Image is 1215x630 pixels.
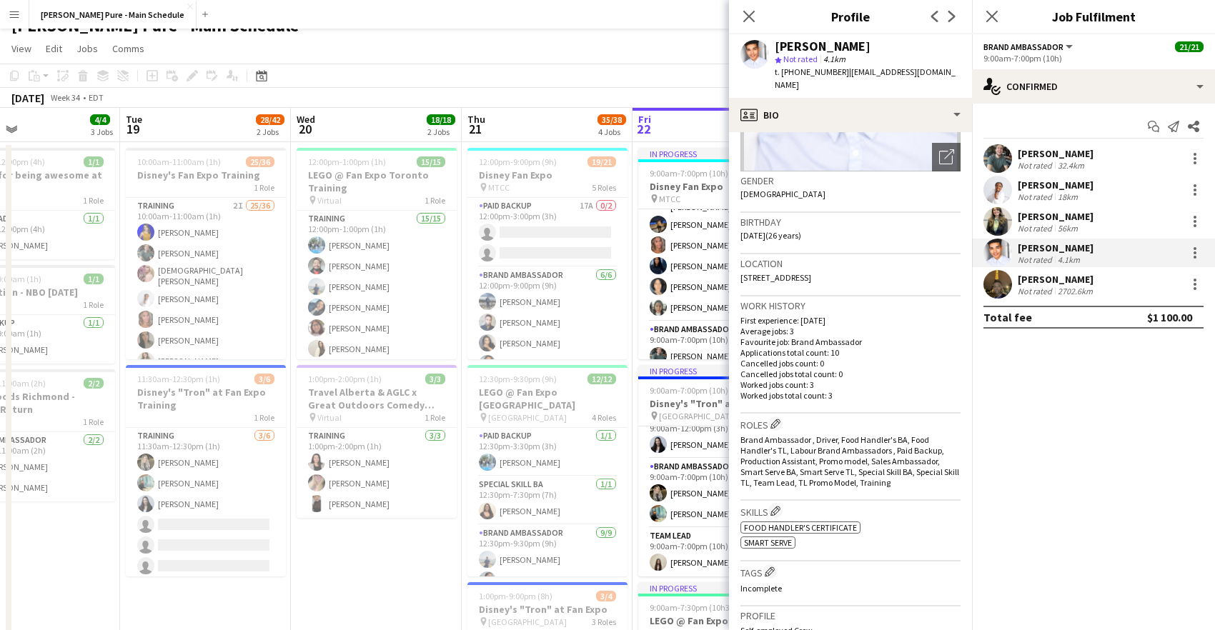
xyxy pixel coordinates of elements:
div: 2 Jobs [257,126,284,137]
div: Not rated [1018,223,1055,234]
p: Applications total count: 10 [740,347,961,358]
app-card-role: Team Lead1/19:00am-7:00pm (10h)[PERSON_NAME] [638,528,798,576]
span: | [EMAIL_ADDRESS][DOMAIN_NAME] [775,66,956,90]
span: 3 Roles [592,616,616,627]
div: Not rated [1018,254,1055,265]
h3: Profile [729,7,972,26]
h3: Disney's "Tron" at Fan Expo Training [126,386,286,411]
a: Comms [106,39,150,58]
h3: Disney's "Tron" at Fan Expo [638,397,798,410]
span: 4/4 [90,114,110,125]
div: [PERSON_NAME] [1018,210,1093,223]
span: 4 Roles [592,412,616,423]
span: [GEOGRAPHIC_DATA] [488,412,567,423]
span: 19 [124,121,142,137]
span: 1/1 [84,156,104,167]
app-card-role: Brand Ambassador6/69:00am-7:00pm (10h)[DEMOGRAPHIC_DATA][PERSON_NAME][PERSON_NAME][PERSON_NAME][P... [638,165,798,321]
span: Not rated [783,54,818,64]
div: 56km [1055,223,1081,234]
span: Comms [112,42,144,55]
app-card-role: Training3/31:00pm-2:00pm (1h)[PERSON_NAME][PERSON_NAME][PERSON_NAME] [297,428,457,518]
span: 1:00pm-2:00pm (1h) [308,374,382,384]
p: Incomplete [740,583,961,594]
h3: Job Fulfilment [972,7,1215,26]
h3: Profile [740,609,961,622]
span: 1 Role [425,195,445,206]
span: 9:00am-7:00pm (10h) [650,385,728,396]
span: Fri [638,113,651,126]
p: First experience: [DATE] [740,315,961,326]
h3: Roles [740,416,961,431]
div: In progress [638,365,798,376]
span: Smart Serve [744,537,792,548]
app-job-card: 10:00am-11:00am (1h)25/36Disney's Fan Expo Training1 RoleTraining2I25/3610:00am-11:00am (1h)[PERS... [126,148,286,359]
span: 3/6 [254,374,274,384]
span: 12/12 [587,374,616,384]
h3: Travel Alberta & AGLC x Great Outdoors Comedy Festival Training [297,386,457,411]
div: Not rated [1018,191,1055,202]
span: 1:00pm-9:00pm (8h) [479,591,552,601]
app-card-role: Training15/1512:00pm-1:00pm (1h)[PERSON_NAME][PERSON_NAME][PERSON_NAME][PERSON_NAME][PERSON_NAME]... [297,211,457,554]
span: 21/21 [1175,41,1204,52]
span: 20 [294,121,315,137]
h3: Disney's "Tron" at Fan Expo [467,603,628,616]
div: 2 Jobs [427,126,455,137]
span: 3/3 [425,374,445,384]
span: 1 Role [83,299,104,310]
p: Worked jobs total count: 3 [740,390,961,401]
span: 1 Role [83,416,104,427]
app-card-role: Paid Backup1/19:00am-12:00pm (3h)[PERSON_NAME] [638,410,798,459]
span: 12:00pm-1:00pm (1h) [308,156,386,167]
span: [GEOGRAPHIC_DATA] [659,411,738,421]
span: 5 Roles [592,182,616,193]
div: [PERSON_NAME] [1018,241,1093,254]
a: Jobs [71,39,104,58]
div: [PERSON_NAME] [1018,273,1096,286]
app-job-card: In progress9:00am-7:00pm (10h)19/21Disney Fan Expo MTCC5 Roles[PERSON_NAME]Brand Ambassador6/69:0... [638,148,798,359]
span: Brand Ambassador , Driver, Food Handler's BA, Food Handler's TL, Labour Brand Ambassadors , Paid ... [740,434,959,488]
span: Week 34 [47,92,83,103]
div: In progress [638,148,798,159]
h3: LEGO @ Fan Expo Toronto Training [297,169,457,194]
div: In progress9:00am-7:00pm (10h)4/4Disney's "Tron" at Fan Expo [GEOGRAPHIC_DATA]3 RolesPaid Backup1... [638,365,798,576]
a: View [6,39,37,58]
span: 35/38 [597,114,626,125]
h3: LEGO @ Fan Expo [GEOGRAPHIC_DATA] [467,386,628,411]
div: EDT [89,92,104,103]
div: Confirmed [972,69,1215,104]
span: 28/42 [256,114,284,125]
span: [DATE] (26 years) [740,230,801,241]
span: 15/15 [417,156,445,167]
div: 18km [1055,191,1081,202]
app-card-role: Training3/611:30am-12:30pm (1h)[PERSON_NAME][PERSON_NAME][PERSON_NAME] [126,428,286,580]
span: Virtual [317,195,342,206]
div: In progress [638,582,798,594]
span: Tue [126,113,142,126]
h3: Skills [740,504,961,519]
span: View [11,42,31,55]
p: Average jobs: 3 [740,326,961,336]
span: 12:00pm-9:00pm (9h) [479,156,557,167]
app-card-role: Brand Ambassador5/59:00am-7:00pm (10h)[PERSON_NAME] [638,321,798,453]
span: 25/36 [246,156,274,167]
app-job-card: 12:00pm-9:00pm (9h)19/21Disney Fan Expo MTCC5 RolesPaid Backup17A0/212:00pm-3:00pm (3h) Brand Amb... [467,148,628,359]
div: [DATE] [11,91,44,105]
span: Thu [467,113,485,126]
app-job-card: 12:00pm-1:00pm (1h)15/15LEGO @ Fan Expo Toronto Training Virtual1 RoleTraining15/1512:00pm-1:00pm... [297,148,457,359]
span: Wed [297,113,315,126]
span: Jobs [76,42,98,55]
div: $1 100.00 [1147,310,1192,324]
button: Brand Ambassador [983,41,1075,52]
h3: Disney Fan Expo [467,169,628,181]
span: 22 [636,121,651,137]
app-card-role: Brand Ambassador6/612:00pm-9:00pm (9h)[PERSON_NAME][PERSON_NAME][PERSON_NAME][PERSON_NAME] [467,267,628,419]
span: 10:00am-11:00am (1h) [137,156,221,167]
span: [GEOGRAPHIC_DATA] [488,616,567,627]
app-job-card: 12:30pm-9:30pm (9h)12/12LEGO @ Fan Expo [GEOGRAPHIC_DATA] [GEOGRAPHIC_DATA]4 RolesPaid Backup1/11... [467,365,628,576]
div: 11:30am-12:30pm (1h)3/6Disney's "Tron" at Fan Expo Training1 RoleTraining3/611:30am-12:30pm (1h)[... [126,365,286,576]
p: Worked jobs count: 3 [740,379,961,390]
div: [PERSON_NAME] [775,40,871,53]
span: Food Handler's Certificate [744,522,857,533]
span: 12:30pm-9:30pm (9h) [479,374,557,384]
